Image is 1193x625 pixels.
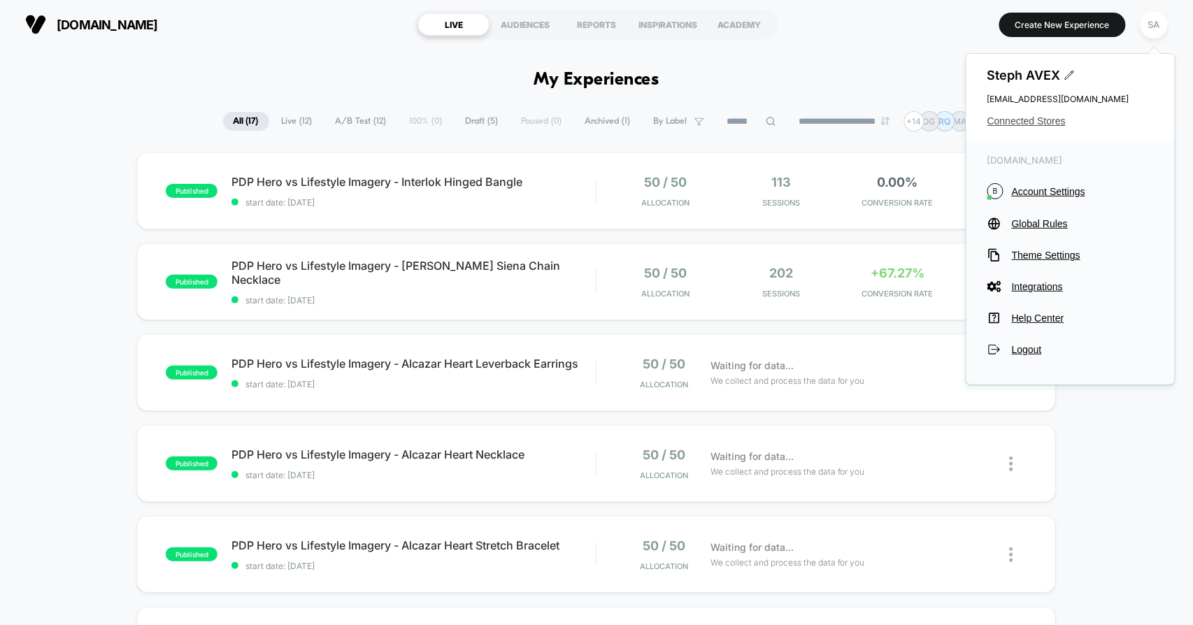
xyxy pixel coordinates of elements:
span: 202 [770,266,794,280]
span: We collect and process the data for you [710,374,865,387]
i: B [987,183,1003,199]
span: A/B Test ( 12 ) [325,112,397,131]
img: close [1010,547,1013,562]
button: [DOMAIN_NAME] [21,13,162,36]
span: PDP Hero vs Lifestyle Imagery - Alcazar Heart Stretch Bracelet [231,538,596,552]
span: Account Settings [1012,186,1154,197]
span: Draft ( 5 ) [455,112,509,131]
span: start date: [DATE] [231,561,596,571]
span: published [166,275,217,289]
span: [EMAIL_ADDRESS][DOMAIN_NAME] [987,94,1154,104]
span: CONVERSION RATE [843,289,952,299]
span: PDP Hero vs Lifestyle Imagery - Interlok Hinged Bangle [231,175,596,189]
span: Steph AVEX [987,68,1154,82]
span: We collect and process the data for you [710,556,865,569]
img: end [881,117,890,125]
span: Waiting for data... [710,540,794,555]
span: 113 [772,175,792,189]
span: Allocation [641,198,690,208]
span: published [166,457,217,470]
span: Help Center [1012,312,1154,324]
span: start date: [DATE] [231,295,596,306]
span: +67.27% [871,266,924,280]
span: published [166,184,217,198]
span: By Label [654,116,687,127]
img: close [1010,457,1013,471]
span: [DOMAIN_NAME] [987,155,1154,166]
div: SA [1141,11,1168,38]
span: start date: [DATE] [231,379,596,389]
button: Logout [987,343,1154,357]
button: Theme Settings [987,248,1154,262]
button: SA [1136,10,1172,39]
span: Allocation [640,561,688,571]
span: [DOMAIN_NAME] [57,17,158,32]
button: BAccount Settings [987,183,1154,199]
span: Waiting for data... [710,358,794,373]
img: Visually logo [25,14,46,35]
span: Integrations [1012,281,1154,292]
span: 50 / 50 [643,538,685,553]
span: 50 / 50 [643,357,685,371]
span: Waiting for data... [710,449,794,464]
span: published [166,366,217,380]
button: Global Rules [987,217,1154,231]
span: 50 / 50 [644,266,687,280]
span: 50 / 50 [643,447,685,462]
h1: My Experiences [534,70,659,90]
span: Theme Settings [1012,250,1154,261]
button: Connected Stores [987,115,1154,127]
button: Create New Experience [999,13,1126,37]
span: Allocation [640,470,688,480]
span: PDP Hero vs Lifestyle Imagery - Alcazar Heart Necklace [231,447,596,461]
span: 50 / 50 [644,175,687,189]
span: PDP Hero vs Lifestyle Imagery - Alcazar Heart Leverback Earrings [231,357,596,371]
span: 0.00% [878,175,918,189]
span: Sessions [727,289,836,299]
span: start date: [DATE] [231,470,596,480]
span: Allocation [640,380,688,389]
span: Sessions [727,198,836,208]
span: Allocation [641,289,690,299]
span: Live ( 12 ) [271,112,323,131]
div: LIVE [418,13,490,36]
button: Integrations [987,280,1154,294]
span: start date: [DATE] [231,197,596,208]
div: INSPIRATIONS [632,13,703,36]
p: OG [923,116,936,127]
span: We collect and process the data for you [710,465,865,478]
span: Archived ( 1 ) [575,112,641,131]
div: AUDIENCES [490,13,561,36]
span: Logout [1012,344,1154,355]
div: + 14 [904,111,924,131]
span: published [166,547,217,561]
span: PDP Hero vs Lifestyle Imagery - [PERSON_NAME] Siena Chain Necklace [231,259,596,287]
div: REPORTS [561,13,632,36]
span: Global Rules [1012,218,1154,229]
p: MA [954,116,967,127]
div: ACADEMY [703,13,775,36]
span: CONVERSION RATE [843,198,952,208]
span: All ( 17 ) [223,112,269,131]
p: RQ [939,116,951,127]
button: Help Center [987,311,1154,325]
